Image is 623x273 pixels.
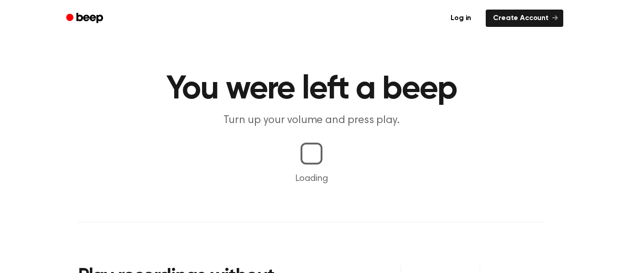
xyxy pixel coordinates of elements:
[441,8,480,29] a: Log in
[60,10,111,27] a: Beep
[486,10,563,27] a: Create Account
[78,73,545,106] h1: You were left a beep
[136,113,487,128] p: Turn up your volume and press play.
[11,172,612,185] p: Loading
